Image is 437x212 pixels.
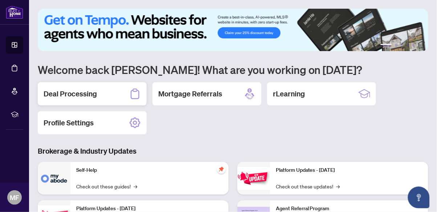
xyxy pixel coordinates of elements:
[76,182,137,190] a: Check out these guides!→
[38,146,428,156] h3: Brokerage & Industry Updates
[273,89,305,99] h2: rLearning
[395,44,398,47] button: 2
[217,165,226,174] span: pushpin
[276,166,422,174] p: Platform Updates - [DATE]
[158,89,222,99] h2: Mortgage Referrals
[418,44,421,47] button: 6
[412,44,415,47] button: 5
[38,162,70,195] img: Self-Help
[336,182,340,190] span: →
[38,9,429,51] img: Slide 0
[134,182,137,190] span: →
[408,187,430,208] button: Open asap
[276,182,340,190] a: Check out these updates!→
[380,44,392,47] button: 1
[10,192,19,203] span: MF
[44,118,94,128] h2: Profile Settings
[401,44,404,47] button: 3
[76,166,223,174] p: Self-Help
[407,44,409,47] button: 4
[38,63,428,76] h1: Welcome back [PERSON_NAME]! What are you working on [DATE]?
[44,89,97,99] h2: Deal Processing
[237,167,270,190] img: Platform Updates - June 23, 2025
[6,5,23,19] img: logo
